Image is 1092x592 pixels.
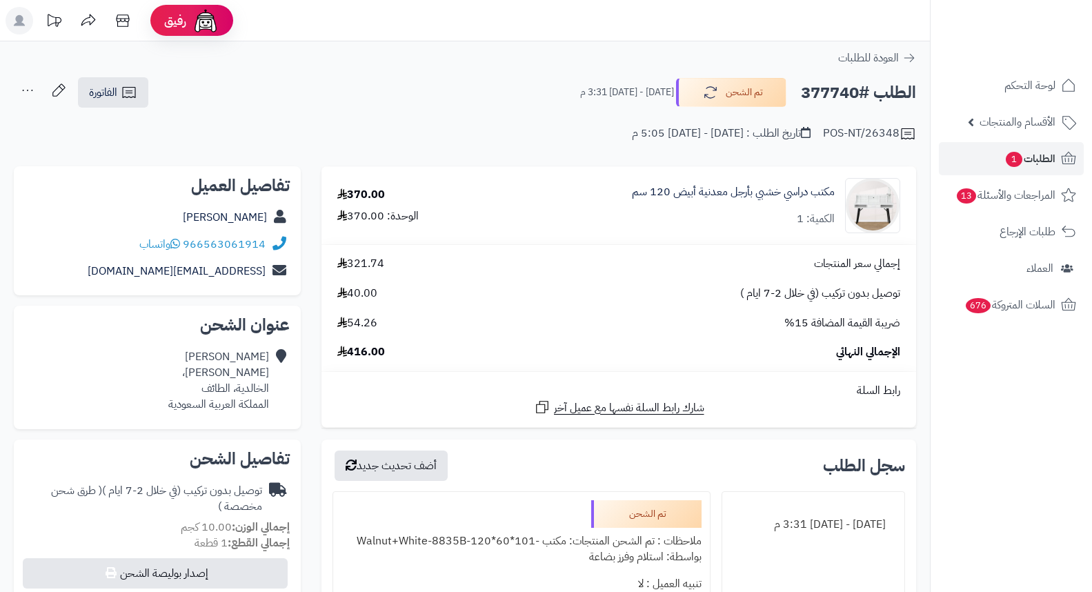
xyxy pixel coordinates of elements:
a: الطلبات1 [939,142,1084,175]
div: تم الشحن [591,500,702,528]
span: شارك رابط السلة نفسها مع عميل آخر [554,400,704,416]
span: الفاتورة [89,84,117,101]
span: المراجعات والأسئلة [955,186,1055,205]
span: 40.00 [337,286,377,302]
span: 416.00 [337,344,385,360]
div: [DATE] - [DATE] 3:31 م [731,511,896,538]
span: 676 [966,298,991,313]
a: تحديثات المنصة [37,7,71,38]
a: العودة للطلبات [838,50,916,66]
a: المراجعات والأسئلة13 [939,179,1084,212]
span: الأقسام والمنتجات [980,112,1055,132]
h2: الطلب #377740 [801,79,916,107]
strong: إجمالي القطع: [228,535,290,551]
span: ضريبة القيمة المضافة 15% [784,315,900,331]
div: الوحدة: 370.00 [337,208,419,224]
span: طلبات الإرجاع [1000,222,1055,241]
small: 10.00 كجم [181,519,290,535]
a: الفاتورة [78,77,148,108]
a: العملاء [939,252,1084,285]
a: [EMAIL_ADDRESS][DOMAIN_NAME] [88,263,266,279]
h2: تفاصيل الشحن [25,451,290,467]
div: ملاحظات : تم الشحن المنتجات: مكتب -101*60*120-Walnut+White-8835B بواسطة: استلام وفرز بضاعة [341,528,702,571]
button: أضف تحديث جديد [335,451,448,481]
a: مكتب دراسي خشبي بأرجل معدنية أبيض 120 سم [632,184,835,200]
a: شارك رابط السلة نفسها مع عميل آخر [534,399,704,416]
a: [PERSON_NAME] [183,209,267,226]
span: 321.74 [337,256,384,272]
span: لوحة التحكم [1004,76,1055,95]
h3: سجل الطلب [823,457,905,474]
a: طلبات الإرجاع [939,215,1084,248]
span: الإجمالي النهائي [836,344,900,360]
img: ai-face.png [192,7,219,34]
div: رابط السلة [327,383,911,399]
h2: عنوان الشحن [25,317,290,333]
div: الكمية: 1 [797,211,835,227]
span: الطلبات [1004,149,1055,168]
a: 966563061914 [183,236,266,253]
a: السلات المتروكة676 [939,288,1084,322]
span: رفيق [164,12,186,29]
small: 1 قطعة [195,535,290,551]
span: 13 [957,188,976,204]
button: تم الشحن [676,78,786,107]
div: [PERSON_NAME] [PERSON_NAME]، الخالدية، الطائف المملكة العربية السعودية [168,349,269,412]
span: العودة للطلبات [838,50,899,66]
span: 54.26 [337,315,377,331]
span: إجمالي سعر المنتجات [814,256,900,272]
span: توصيل بدون تركيب (في خلال 2-7 ايام ) [740,286,900,302]
div: POS-NT/26348 [823,126,916,142]
a: واتساب [139,236,180,253]
span: ( طرق شحن مخصصة ) [51,482,262,515]
span: السلات المتروكة [964,295,1055,315]
img: 1755518062-1-90x90.jpg [846,178,900,233]
small: [DATE] - [DATE] 3:31 م [580,86,674,99]
span: العملاء [1026,259,1053,278]
strong: إجمالي الوزن: [232,519,290,535]
div: توصيل بدون تركيب (في خلال 2-7 ايام ) [25,483,262,515]
div: 370.00 [337,187,385,203]
button: إصدار بوليصة الشحن [23,558,288,589]
span: 1 [1006,152,1022,167]
h2: تفاصيل العميل [25,177,290,194]
img: logo-2.png [998,10,1079,39]
div: تاريخ الطلب : [DATE] - [DATE] 5:05 م [632,126,811,141]
a: لوحة التحكم [939,69,1084,102]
